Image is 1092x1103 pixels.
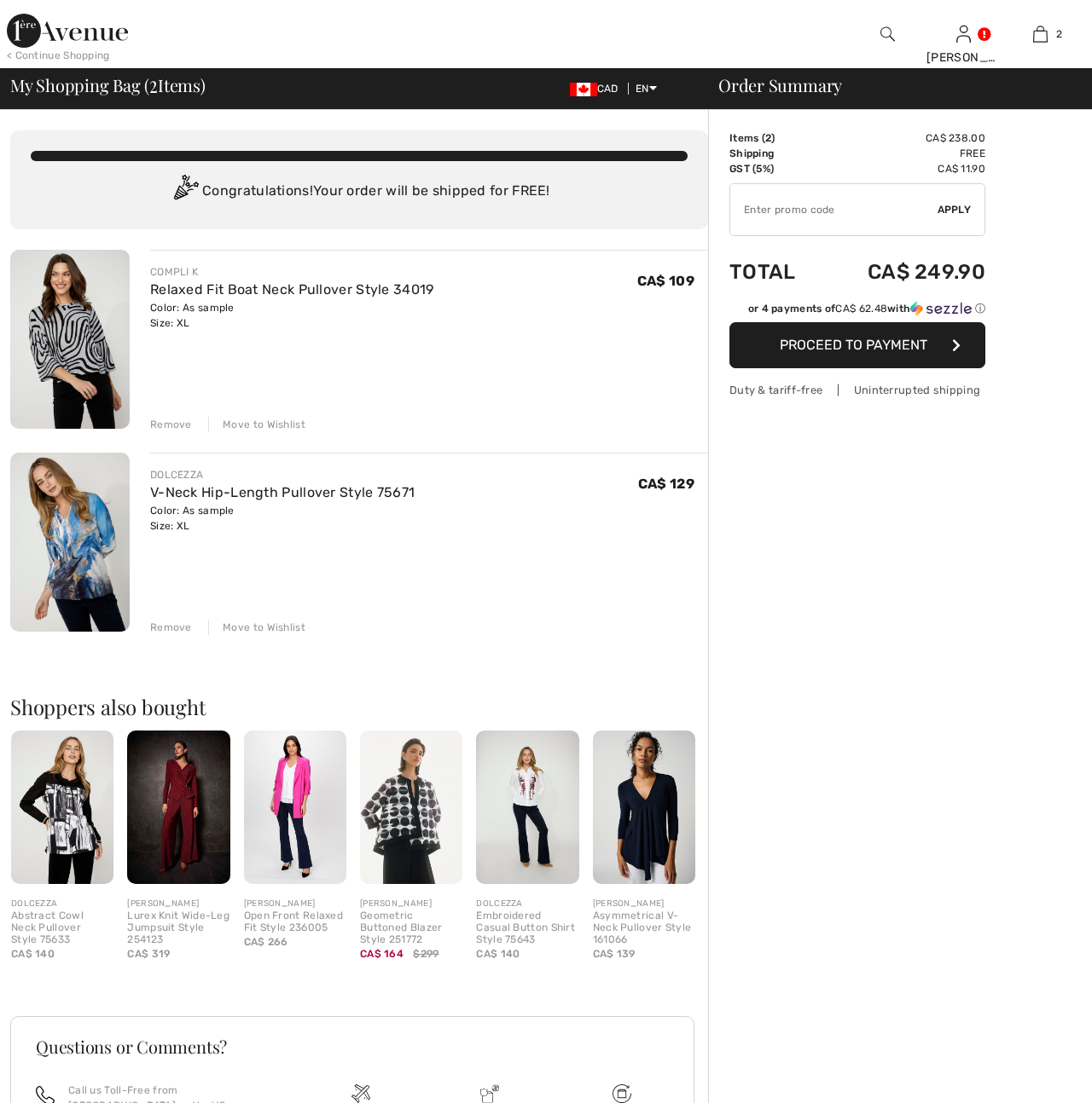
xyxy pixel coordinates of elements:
[244,731,346,884] img: Open Front Relaxed Fit Style 236005
[168,175,202,209] img: Congratulation2.svg
[613,1084,631,1103] img: Free shipping on orders over $99
[7,14,128,48] img: 1ère Avenue
[360,910,462,945] div: Geometric Buttoned Blazer Style 251772
[593,948,636,960] span: CA$ 139
[822,243,985,301] td: CA$ 249.90
[730,184,938,235] input: Promo code
[698,77,1082,94] div: Order Summary
[729,243,822,301] td: Total
[880,24,895,44] img: search the website
[150,417,192,432] div: Remove
[10,250,130,429] img: Relaxed Fit Boat Neck Pullover Style 34019
[570,83,625,95] span: CAD
[150,281,434,297] a: Relaxed Fit Boat Neck Pullover Style 34019
[360,898,462,910] div: [PERSON_NAME]
[476,910,578,945] div: Embroidered Casual Button Shirt Style 75643
[593,898,695,910] div: [PERSON_NAME]
[208,620,305,635] div: Move to Wishlist
[729,161,822,176] td: GST (5%)
[729,146,822,161] td: Shipping
[11,731,113,884] img: Abstract Cowl Neck Pullover Style 75633
[208,417,305,432] div: Move to Wishlist
[638,476,694,492] span: CA$ 129
[1056,26,1062,42] span: 2
[127,731,229,884] img: Lurex Knit Wide-Leg Jumpsuit Style 254123
[11,948,55,960] span: CA$ 140
[127,948,170,960] span: CA$ 319
[593,910,695,945] div: Asymmetrical V-Neck Pullover Style 161066
[822,130,985,146] td: CA$ 238.00
[822,146,985,161] td: Free
[476,731,578,884] img: Embroidered Casual Button Shirt Style 75643
[127,898,229,910] div: [PERSON_NAME]
[360,731,462,884] img: Geometric Buttoned Blazer Style 251772
[476,948,520,960] span: CA$ 140
[835,303,887,315] span: CA$ 62.48
[570,83,597,96] img: Canadian Dollar
[729,322,985,368] button: Proceed to Payment
[765,132,771,144] span: 2
[351,1084,370,1103] img: Free shipping on orders over $99
[150,484,415,500] a: V-Neck Hip-Length Pullover Style 75671
[910,301,972,316] img: Sezzle
[150,503,415,534] div: Color: As sample Size: XL
[31,175,688,209] div: Congratulations! Your order will be shipped for FREE!
[780,337,927,353] span: Proceed to Payment
[822,161,985,176] td: CA$ 11.90
[729,382,985,398] div: Duty & tariff-free | Uninterrupted shipping
[360,948,404,960] span: CA$ 164
[11,910,113,945] div: Abstract Cowl Neck Pullover Style 75633
[7,48,110,63] div: < Continue Shopping
[593,731,695,884] img: Asymmetrical V-Neck Pullover Style 161066
[637,273,694,289] span: CA$ 109
[729,301,985,322] div: or 4 payments ofCA$ 62.48withSezzle Click to learn more about Sezzle
[36,1038,669,1055] h3: Questions or Comments?
[938,202,972,217] span: Apply
[480,1084,499,1103] img: Delivery is a breeze since we pay the duties!
[729,130,822,146] td: Items ( )
[244,936,288,948] span: CA$ 266
[10,77,206,94] span: My Shopping Bag ( Items)
[10,453,130,632] img: V-Neck Hip-Length Pullover Style 75671
[413,946,439,962] span: $299
[956,26,971,42] a: Sign In
[926,49,1002,66] div: [PERSON_NAME]
[150,620,192,635] div: Remove
[1033,24,1048,44] img: My Bag
[11,898,113,910] div: DOLCEZZA
[244,898,346,910] div: [PERSON_NAME]
[748,301,985,316] div: or 4 payments of with
[127,910,229,945] div: Lurex Knit Wide-Leg Jumpsuit Style 254123
[150,467,415,482] div: DOLCEZZA
[150,300,434,331] div: Color: As sample Size: XL
[636,83,657,95] span: EN
[1002,24,1077,44] a: 2
[476,898,578,910] div: DOLCEZZA
[956,24,971,44] img: My Info
[244,910,346,934] div: Open Front Relaxed Fit Style 236005
[10,696,708,717] h2: Shoppers also bought
[150,264,434,280] div: COMPLI K
[149,72,158,95] span: 2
